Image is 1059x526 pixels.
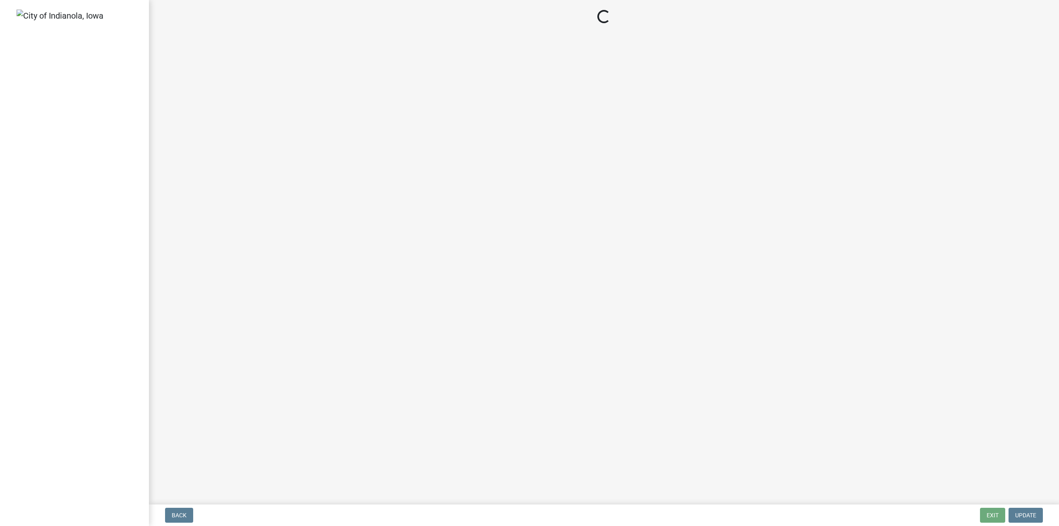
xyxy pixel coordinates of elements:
button: Exit [980,508,1005,523]
span: Back [172,512,187,519]
img: City of Indianola, Iowa [17,10,103,22]
button: Update [1009,508,1043,523]
button: Back [165,508,193,523]
span: Update [1015,512,1036,519]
